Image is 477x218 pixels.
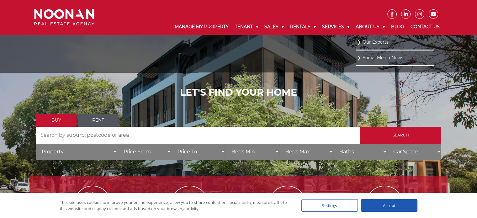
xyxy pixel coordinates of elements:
[36,127,360,144] input: Search by suburb, postcode or area
[261,19,287,35] a: Sales
[36,114,77,127] a: Buy
[352,19,388,35] a: About Us
[360,127,441,144] input: Search
[319,19,352,35] a: Services
[232,19,261,35] a: Tenant
[357,38,432,46] a: Our Experts
[78,114,119,127] a: Rent
[301,199,358,212] div: Settings
[388,19,407,35] a: Blog
[287,19,319,35] a: Rentals
[34,9,94,26] img: Noonan Real Estate Agency
[172,19,232,35] a: Manage My Property
[60,199,289,212] div: This site uses cookies to improve your online experience, allow you to share content on social me...
[357,54,432,62] a: Social Media News
[361,199,417,212] div: Accept
[36,87,441,98] h1: LET'S FIND YOUR HOME
[407,19,443,35] a: Contact Us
